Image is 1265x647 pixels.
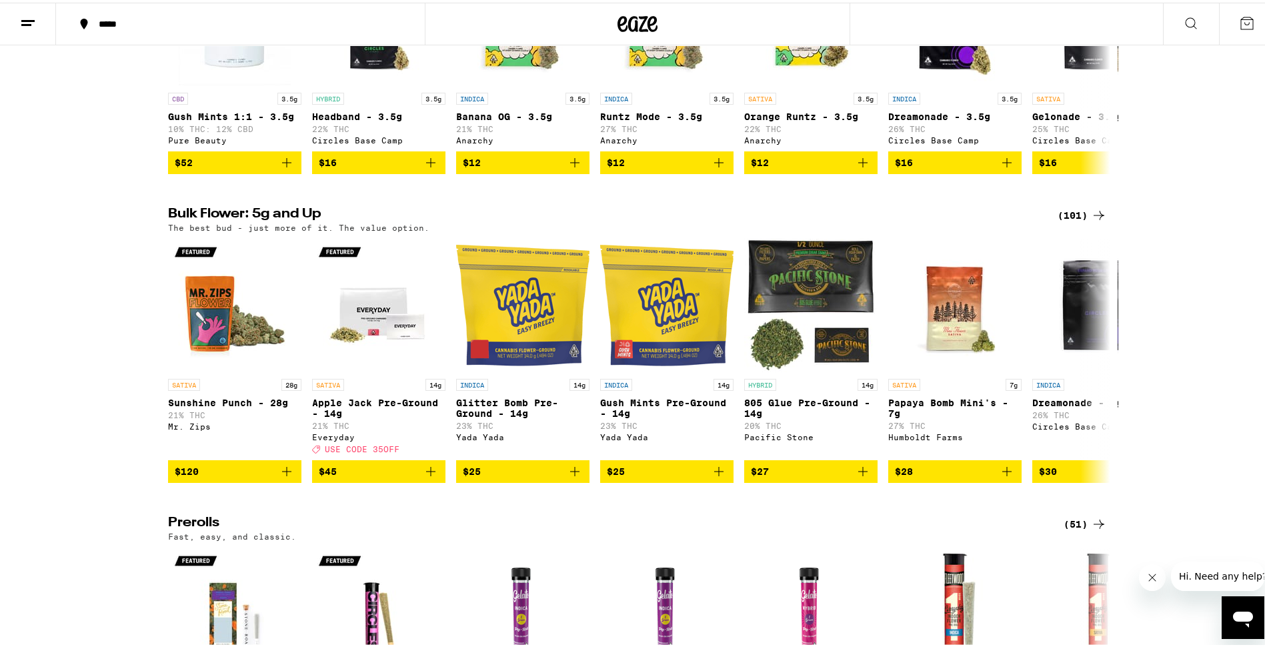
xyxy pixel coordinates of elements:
[168,395,301,406] p: Sunshine Punch - 28g
[888,149,1022,171] button: Add to bag
[744,236,878,458] a: Open page for 805 Glue Pre-Ground - 14g from Pacific Stone
[888,109,1022,119] p: Dreamonade - 3.5g
[895,464,913,474] span: $28
[168,205,1042,221] h2: Bulk Flower: 5g and Up
[569,376,589,388] p: 14g
[600,458,734,480] button: Add to bag
[888,458,1022,480] button: Add to bag
[744,133,878,142] div: Anarchy
[744,430,878,439] div: Pacific Stone
[888,122,1022,131] p: 26% THC
[319,155,337,165] span: $16
[425,376,445,388] p: 14g
[456,109,589,119] p: Banana OG - 3.5g
[710,90,734,102] p: 3.5g
[1058,205,1107,221] a: (101)
[168,420,301,428] div: Mr. Zips
[888,376,920,388] p: SATIVA
[744,458,878,480] button: Add to bag
[1032,90,1064,102] p: SATIVA
[277,90,301,102] p: 3.5g
[600,236,734,370] img: Yada Yada - Gush Mints Pre-Ground - 14g
[607,155,625,165] span: $12
[1032,420,1166,428] div: Circles Base Camp
[1032,109,1166,119] p: Gelonade - 3.5g
[751,464,769,474] span: $27
[168,133,301,142] div: Pure Beauty
[168,90,188,102] p: CBD
[744,236,878,370] img: Pacific Stone - 805 Glue Pre-Ground - 14g
[854,90,878,102] p: 3.5g
[168,149,301,171] button: Add to bag
[1222,594,1264,636] iframe: Button to launch messaging window
[1032,236,1166,370] img: Circles Base Camp - Dreamonade - 7g
[1032,149,1166,171] button: Add to bag
[600,430,734,439] div: Yada Yada
[1064,514,1107,530] div: (51)
[858,376,878,388] p: 14g
[1006,376,1022,388] p: 7g
[175,155,193,165] span: $52
[600,90,632,102] p: INDICA
[312,90,344,102] p: HYBRID
[600,376,632,388] p: INDICA
[1039,464,1057,474] span: $30
[744,419,878,428] p: 20% THC
[168,376,200,388] p: SATIVA
[456,395,589,416] p: Glitter Bomb Pre-Ground - 14g
[456,236,589,458] a: Open page for Glitter Bomb Pre-Ground - 14g from Yada Yada
[888,236,1022,458] a: Open page for Papaya Bomb Mini's - 7g from Humboldt Farms
[1032,395,1166,406] p: Dreamonade - 7g
[312,122,445,131] p: 22% THC
[312,133,445,142] div: Circles Base Camp
[312,458,445,480] button: Add to bag
[168,408,301,417] p: 21% THC
[175,464,199,474] span: $120
[421,90,445,102] p: 3.5g
[751,155,769,165] span: $12
[600,149,734,171] button: Add to bag
[565,90,589,102] p: 3.5g
[888,395,1022,416] p: Papaya Bomb Mini's - 7g
[168,221,429,229] p: The best bud - just more of it. The value option.
[312,395,445,416] p: Apple Jack Pre-Ground - 14g
[456,133,589,142] div: Anarchy
[1039,155,1057,165] span: $16
[463,155,481,165] span: $12
[463,464,481,474] span: $25
[456,376,488,388] p: INDICA
[281,376,301,388] p: 28g
[1032,122,1166,131] p: 25% THC
[888,430,1022,439] div: Humboldt Farms
[312,419,445,428] p: 21% THC
[607,464,625,474] span: $25
[888,90,920,102] p: INDICA
[168,236,301,458] a: Open page for Sunshine Punch - 28g from Mr. Zips
[1032,376,1064,388] p: INDICA
[744,109,878,119] p: Orange Runtz - 3.5g
[312,109,445,119] p: Headband - 3.5g
[312,236,445,458] a: Open page for Apple Jack Pre-Ground - 14g from Everyday
[456,419,589,428] p: 23% THC
[312,236,445,370] img: Everyday - Apple Jack Pre-Ground - 14g
[600,109,734,119] p: Runtz Mode - 3.5g
[456,149,589,171] button: Add to bag
[168,458,301,480] button: Add to bag
[168,514,1042,530] h2: Prerolls
[168,236,301,370] img: Mr. Zips - Sunshine Punch - 28g
[312,149,445,171] button: Add to bag
[319,464,337,474] span: $45
[888,419,1022,428] p: 27% THC
[456,458,589,480] button: Add to bag
[456,430,589,439] div: Yada Yada
[8,9,96,20] span: Hi. Need any help?
[312,430,445,439] div: Everyday
[744,376,776,388] p: HYBRID
[744,90,776,102] p: SATIVA
[325,442,399,451] span: USE CODE 35OFF
[895,155,913,165] span: $16
[456,236,589,370] img: Yada Yada - Glitter Bomb Pre-Ground - 14g
[600,133,734,142] div: Anarchy
[1032,458,1166,480] button: Add to bag
[168,109,301,119] p: Gush Mints 1:1 - 3.5g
